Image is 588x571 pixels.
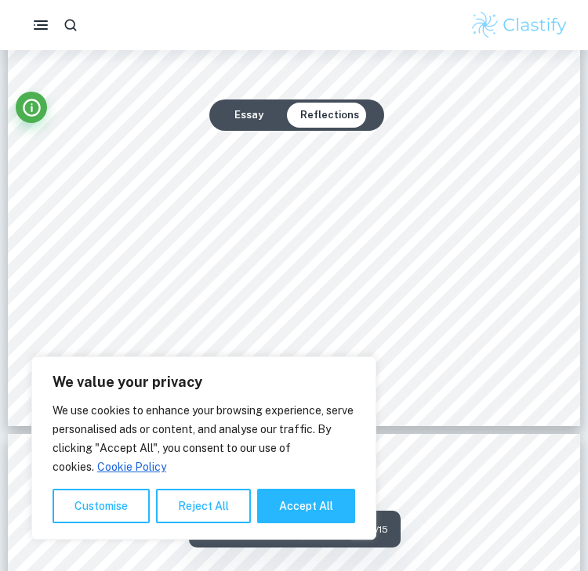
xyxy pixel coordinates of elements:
button: Accept All [257,489,355,523]
div: We value your privacy [31,356,376,540]
img: Clastify logo [470,9,569,41]
button: Info [16,92,47,123]
p: We value your privacy [53,373,355,392]
button: Customise [53,489,150,523]
a: Cookie Policy [96,460,167,474]
p: We use cookies to enhance your browsing experience, serve personalised ads or content, and analys... [53,401,355,476]
span: / 15 [376,522,388,537]
button: Reject All [156,489,251,523]
button: Essay [222,103,276,128]
button: Reflections [288,103,372,128]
